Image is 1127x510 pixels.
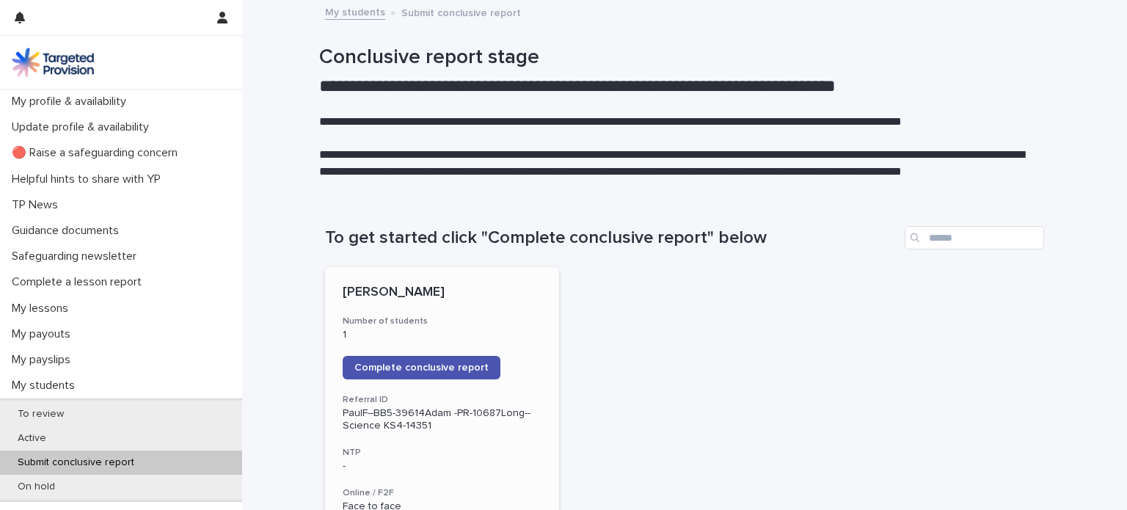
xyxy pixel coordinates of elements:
[6,95,138,109] p: My profile & availability
[343,316,541,327] h3: Number of students
[343,394,541,406] h3: Referral ID
[343,460,541,473] p: -
[6,146,189,160] p: 🔴 Raise a safeguarding concern
[6,379,87,393] p: My students
[6,456,146,469] p: Submit conclusive report
[325,227,899,249] h1: To get started click "Complete conclusive report" below
[6,353,82,367] p: My payslips
[6,481,67,493] p: On hold
[401,4,521,20] p: Submit conclusive report
[354,363,489,373] span: Complete conclusive report
[343,447,541,459] h3: NTP
[6,408,76,420] p: To review
[6,224,131,238] p: Guidance documents
[343,285,541,301] p: [PERSON_NAME]
[343,487,541,499] h3: Online / F2F
[319,45,1038,70] h1: Conclusive report stage
[343,356,500,379] a: Complete conclusive report
[6,198,70,212] p: TP News
[6,172,172,186] p: Helpful hints to share with YP
[343,329,541,341] p: 1
[325,3,385,20] a: My students
[6,249,148,263] p: Safeguarding newsletter
[6,327,82,341] p: My payouts
[905,226,1044,249] input: Search
[6,302,80,316] p: My lessons
[6,432,58,445] p: Active
[6,275,153,289] p: Complete a lesson report
[12,48,94,77] img: M5nRWzHhSzIhMunXDL62
[343,407,541,432] p: PaulF--BB5-39614Adam -PR-10687Long--Science KS4-14351
[6,120,161,134] p: Update profile & availability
